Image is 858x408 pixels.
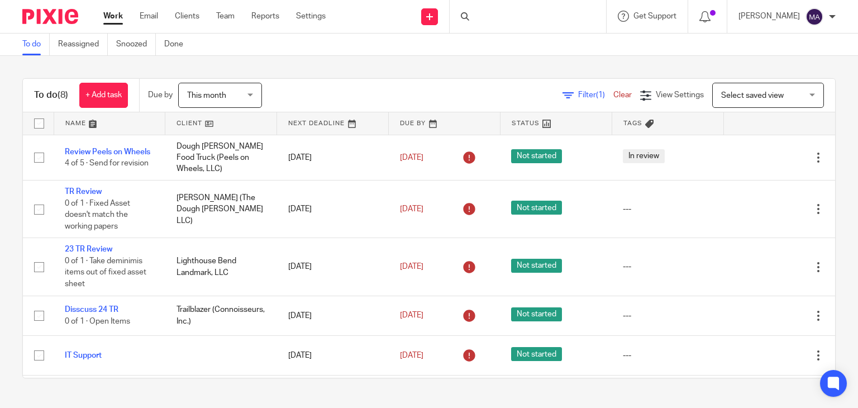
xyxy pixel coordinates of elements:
[34,89,68,101] h1: To do
[805,8,823,26] img: svg%3E
[251,11,279,22] a: Reports
[623,350,712,361] div: ---
[721,92,784,99] span: Select saved view
[65,159,149,167] span: 4 of 5 · Send for revision
[22,9,78,24] img: Pixie
[103,11,123,22] a: Work
[578,91,613,99] span: Filter
[738,11,800,22] p: [PERSON_NAME]
[22,34,50,55] a: To do
[277,238,389,296] td: [DATE]
[623,120,642,126] span: Tags
[65,188,102,196] a: TR Review
[623,261,712,272] div: ---
[277,335,389,375] td: [DATE]
[511,149,562,163] span: Not started
[613,91,632,99] a: Clear
[58,91,68,99] span: (8)
[165,181,277,238] td: [PERSON_NAME] (The Dough [PERSON_NAME] LLC)
[65,306,118,314] a: Disscuss 24 TR
[400,263,423,271] span: [DATE]
[65,352,102,359] a: IT Support
[65,245,112,253] a: 23 TR Review
[165,238,277,296] td: Lighthouse Bend Landmark, LLC
[140,11,158,22] a: Email
[511,347,562,361] span: Not started
[65,200,130,230] span: 0 of 1 · Fixed Asset doesn't match the working papers
[277,135,389,181] td: [DATE]
[65,317,130,325] span: 0 of 1 · Open Items
[400,312,423,320] span: [DATE]
[296,11,326,22] a: Settings
[511,307,562,321] span: Not started
[400,352,423,359] span: [DATE]
[511,259,562,273] span: Not started
[656,91,704,99] span: View Settings
[148,89,173,101] p: Due by
[65,257,146,288] span: 0 of 1 · Take deminimis items out of fixed asset sheet
[164,34,192,55] a: Done
[65,148,150,156] a: Review Peels on Wheels
[400,154,423,162] span: [DATE]
[165,135,277,181] td: Dough [PERSON_NAME] Food Truck (Peels on Wheels, LLC)
[623,310,712,321] div: ---
[633,12,676,20] span: Get Support
[511,201,562,215] span: Not started
[58,34,108,55] a: Reassigned
[623,149,665,163] span: In review
[596,91,605,99] span: (1)
[623,203,712,215] div: ---
[216,11,235,22] a: Team
[165,296,277,335] td: Trailblazer (Connoisseurs, Inc.)
[277,296,389,335] td: [DATE]
[187,92,226,99] span: This month
[79,83,128,108] a: + Add task
[277,181,389,238] td: [DATE]
[400,205,423,213] span: [DATE]
[116,34,156,55] a: Snoozed
[175,11,199,22] a: Clients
